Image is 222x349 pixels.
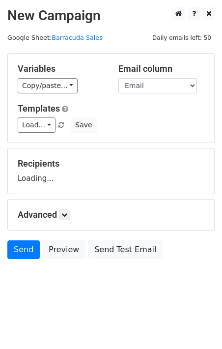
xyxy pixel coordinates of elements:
[18,103,60,114] a: Templates
[149,34,215,41] a: Daily emails left: 50
[18,117,55,133] a: Load...
[71,117,96,133] button: Save
[42,240,85,259] a: Preview
[149,32,215,43] span: Daily emails left: 50
[88,240,163,259] a: Send Test Email
[18,158,204,184] div: Loading...
[118,63,204,74] h5: Email column
[7,7,215,24] h2: New Campaign
[7,34,103,41] small: Google Sheet:
[18,209,204,220] h5: Advanced
[7,240,40,259] a: Send
[18,158,204,169] h5: Recipients
[18,63,104,74] h5: Variables
[52,34,103,41] a: Barracuda Sales
[18,78,78,93] a: Copy/paste...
